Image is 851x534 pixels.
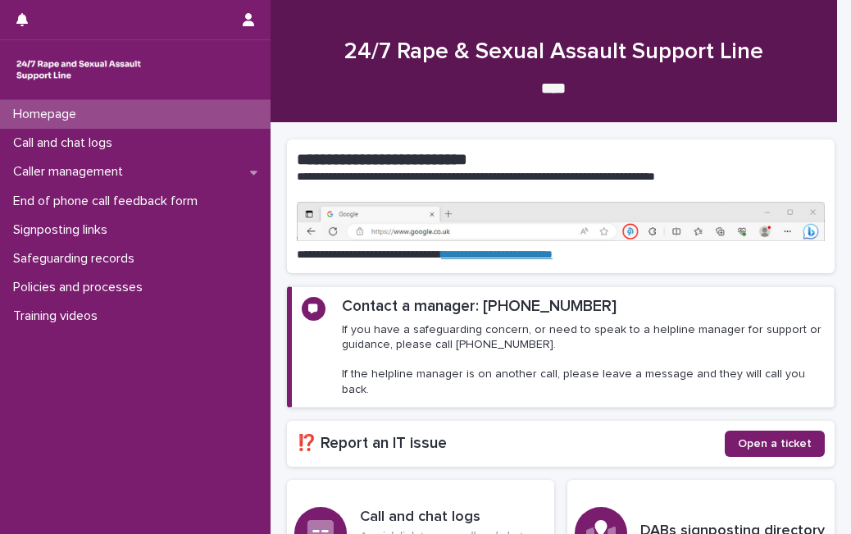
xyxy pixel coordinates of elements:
[725,431,825,457] a: Open a ticket
[7,222,121,238] p: Signposting links
[7,135,125,151] p: Call and chat logs
[360,509,547,527] h3: Call and chat logs
[342,297,617,316] h2: Contact a manager: [PHONE_NUMBER]
[7,251,148,267] p: Safeguarding records
[13,53,144,86] img: rhQMoQhaT3yELyF149Cw
[7,280,156,295] p: Policies and processes
[287,39,821,66] h1: 24/7 Rape & Sexual Assault Support Line
[7,308,111,324] p: Training videos
[342,322,824,397] p: If you have a safeguarding concern, or need to speak to a helpline manager for support or guidanc...
[297,202,825,241] img: https%3A%2F%2Fcdn.document360.io%2F0deca9d6-0dac-4e56-9e8f-8d9979bfce0e%2FImages%2FDocumentation%...
[7,107,89,122] p: Homepage
[7,164,136,180] p: Caller management
[7,194,211,209] p: End of phone call feedback form
[738,438,812,450] span: Open a ticket
[297,434,725,453] h2: ⁉️ Report an IT issue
